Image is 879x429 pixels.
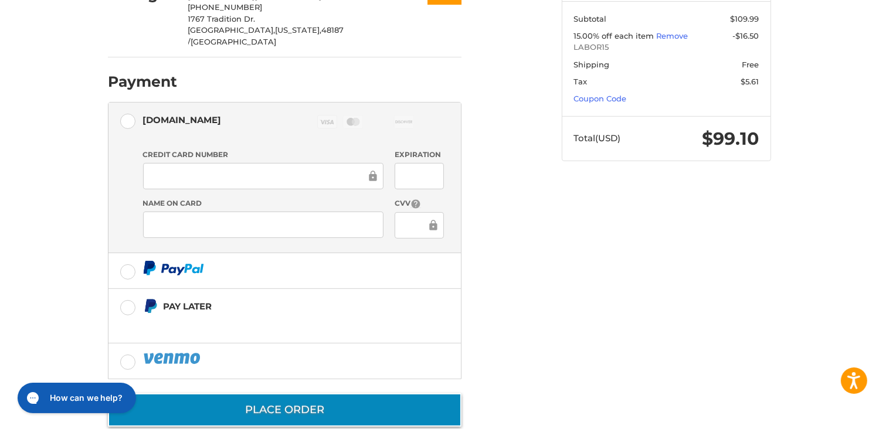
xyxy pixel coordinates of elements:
[657,31,688,40] a: Remove
[702,128,759,149] span: $99.10
[574,60,610,69] span: Shipping
[742,60,759,69] span: Free
[395,149,443,160] label: Expiration
[163,297,388,316] div: Pay Later
[188,25,344,46] span: 48187 /
[395,198,443,209] label: CVV
[188,14,256,23] span: 1767 Tradition Dr.
[143,351,203,366] img: PayPal icon
[733,31,759,40] span: -$16.50
[741,77,759,86] span: $5.61
[12,379,139,417] iframe: Gorgias live chat messenger
[108,393,461,427] button: Place Order
[143,261,204,275] img: PayPal icon
[108,73,177,91] h2: Payment
[143,110,222,130] div: [DOMAIN_NAME]
[188,2,263,12] span: [PHONE_NUMBER]
[143,319,388,329] iframe: PayPal Message 1
[143,198,383,209] label: Name on Card
[143,149,383,160] label: Credit Card Number
[191,37,277,46] span: [GEOGRAPHIC_DATA]
[574,42,759,53] span: LABOR15
[731,14,759,23] span: $109.99
[574,31,657,40] span: 15.00% off each item
[276,25,322,35] span: [US_STATE],
[188,25,276,35] span: [GEOGRAPHIC_DATA],
[574,132,621,144] span: Total (USD)
[574,94,627,103] a: Coupon Code
[574,14,607,23] span: Subtotal
[574,77,588,86] span: Tax
[143,299,158,314] img: Pay Later icon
